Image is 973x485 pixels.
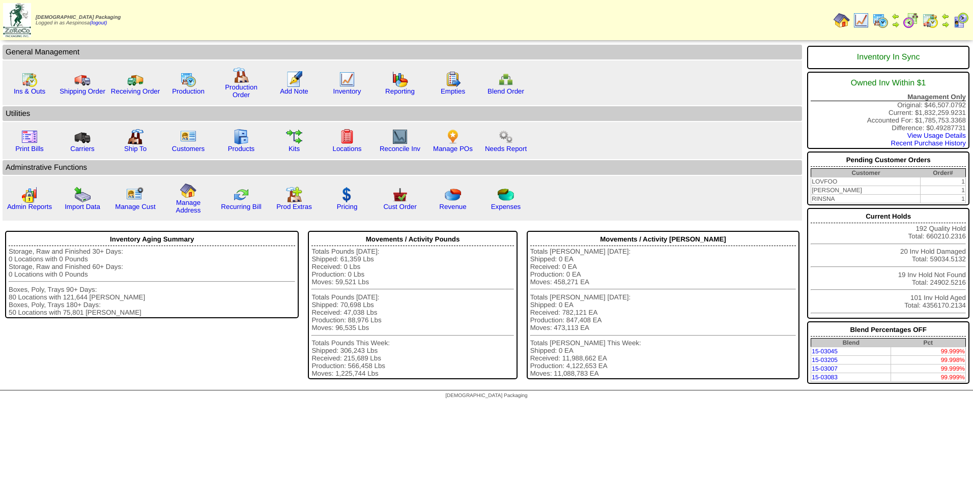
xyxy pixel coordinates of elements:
[907,132,966,139] a: View Usage Details
[491,203,521,210] a: Expenses
[180,183,196,199] img: home.gif
[21,187,38,203] img: graph2.png
[921,186,966,195] td: 1
[289,145,300,153] a: Kits
[9,248,295,316] div: Storage, Raw and Finished 30+ Days: 0 Locations with 0 Pounds Storage, Raw and Finished 60+ Days:...
[891,339,965,347] th: Pct
[280,87,308,95] a: Add Note
[903,12,919,28] img: calendarblend.gif
[811,339,891,347] th: Blend
[498,129,514,145] img: workflow.png
[74,187,91,203] img: import.gif
[3,45,802,59] td: General Management
[70,145,94,153] a: Carriers
[872,12,889,28] img: calendarprod.gif
[812,348,838,355] a: 15-03045
[221,203,261,210] a: Recurring Bill
[891,365,965,373] td: 99.999%
[891,373,965,382] td: 99.999%
[807,208,969,319] div: 192 Quality Hold Total: 660210.2316 20 Inv Hold Damaged Total: 59034.5132 19 Inv Hold Not Found T...
[228,145,255,153] a: Products
[36,15,121,20] span: [DEMOGRAPHIC_DATA] Packaging
[445,129,461,145] img: po.png
[811,48,966,67] div: Inventory In Sync
[60,87,105,95] a: Shipping Order
[445,187,461,203] img: pie_chart.png
[834,12,850,28] img: home.gif
[337,203,358,210] a: Pricing
[332,145,361,153] a: Locations
[811,186,921,195] td: [PERSON_NAME]
[892,12,900,20] img: arrowleft.gif
[90,20,107,26] a: (logout)
[21,71,38,87] img: calendarinout.gif
[891,347,965,356] td: 99.999%
[176,199,201,214] a: Manage Address
[891,356,965,365] td: 99.998%
[922,12,938,28] img: calendarinout.gif
[921,169,966,177] th: Order#
[233,67,249,83] img: factory.gif
[3,106,802,121] td: Utilities
[392,187,408,203] img: cust_order.png
[811,93,966,101] div: Management Only
[14,87,45,95] a: Ins & Outs
[953,12,969,28] img: calendarcustomer.gif
[433,145,473,153] a: Manage POs
[812,365,838,372] a: 15-03007
[811,210,966,223] div: Current Holds
[339,71,355,87] img: line_graph.gif
[311,248,513,378] div: Totals Pounds [DATE]: Shipped: 61,359 Lbs Received: 0 Lbs Production: 0 Lbs Moves: 59,521 Lbs Tot...
[233,129,249,145] img: cabinet.gif
[485,145,527,153] a: Needs Report
[36,15,121,26] span: Logged in as Aespinosa
[21,129,38,145] img: invoice2.gif
[3,3,31,37] img: zoroco-logo-small.webp
[3,160,802,175] td: Adminstrative Functions
[812,356,838,363] a: 15-03205
[941,12,950,20] img: arrowleft.gif
[286,187,302,203] img: prodextras.gif
[9,233,295,246] div: Inventory Aging Summary
[124,145,147,153] a: Ship To
[286,129,302,145] img: workflow.gif
[498,187,514,203] img: pie_chart2.png
[172,87,205,95] a: Production
[445,393,527,399] span: [DEMOGRAPHIC_DATA] Packaging
[811,195,921,203] td: RINSNA
[941,20,950,28] img: arrowright.gif
[811,169,921,177] th: Customer
[225,83,257,99] a: Production Order
[853,12,869,28] img: line_graph.gif
[111,87,160,95] a: Receiving Order
[811,177,921,186] td: LOVFOO
[439,203,466,210] a: Revenue
[126,187,145,203] img: managecust.png
[15,145,44,153] a: Print Bills
[392,71,408,87] img: graph.gif
[172,145,205,153] a: Customers
[530,233,796,246] div: Movements / Activity [PERSON_NAME]
[339,187,355,203] img: dollar.gif
[74,71,91,87] img: truck.gif
[74,129,91,145] img: truck3.gif
[392,129,408,145] img: line_graph2.gif
[921,177,966,186] td: 1
[276,203,312,210] a: Prod Extras
[333,87,361,95] a: Inventory
[65,203,100,210] a: Import Data
[530,248,796,378] div: Totals [PERSON_NAME] [DATE]: Shipped: 0 EA Received: 0 EA Production: 0 EA Moves: 458,271 EA Tota...
[233,187,249,203] img: reconcile.gif
[811,154,966,167] div: Pending Customer Orders
[891,139,966,147] a: Recent Purchase History
[488,87,524,95] a: Blend Order
[7,203,52,210] a: Admin Reports
[180,129,196,145] img: customers.gif
[127,71,144,87] img: truck2.gif
[127,129,144,145] img: factory2.gif
[445,71,461,87] img: workorder.gif
[498,71,514,87] img: network.png
[180,71,196,87] img: calendarprod.gif
[807,72,969,149] div: Original: $46,507.0792 Current: $1,832,259.9231 Accounted For: $1,785,753.3368 Difference: $0.492...
[921,195,966,203] td: 1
